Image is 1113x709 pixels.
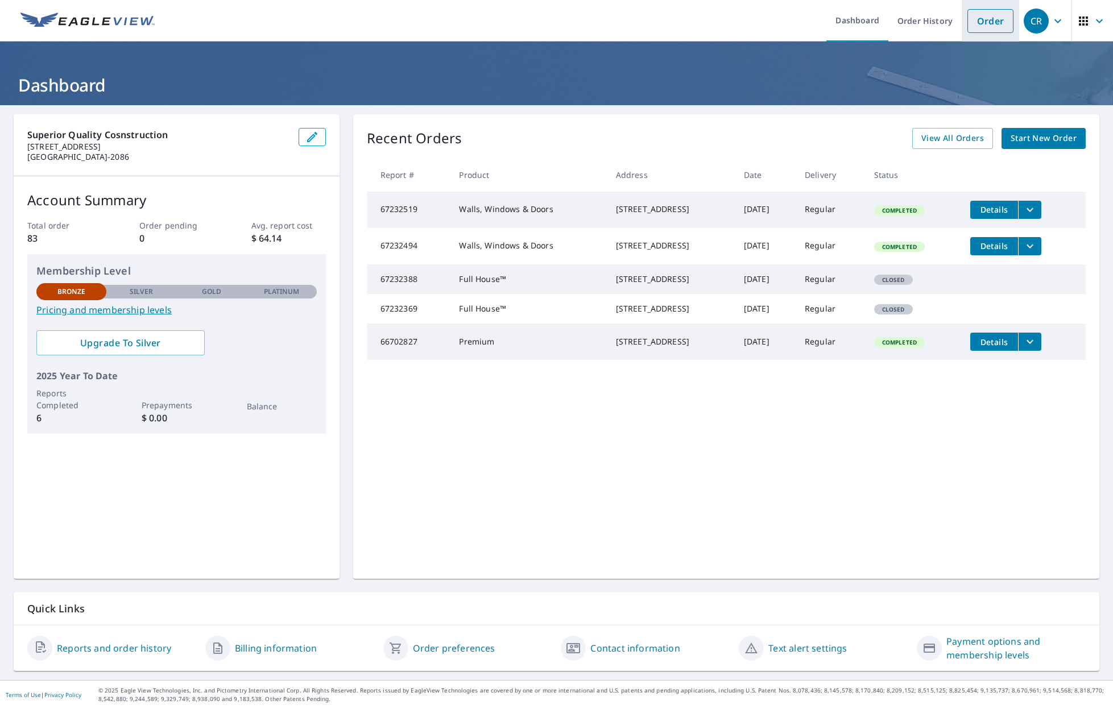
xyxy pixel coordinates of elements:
[251,231,326,245] p: $ 64.14
[367,192,450,228] td: 67232519
[796,158,865,192] th: Delivery
[1002,128,1086,149] a: Start New Order
[450,228,606,264] td: Walls, Windows & Doors
[98,686,1107,703] p: © 2025 Eagle View Technologies, Inc. and Pictometry International Corp. All Rights Reserved. Repo...
[796,324,865,360] td: Regular
[875,305,912,313] span: Closed
[967,9,1013,33] a: Order
[735,264,796,294] td: [DATE]
[865,158,961,192] th: Status
[796,192,865,228] td: Regular
[616,273,726,285] div: [STREET_ADDRESS]
[875,276,912,284] span: Closed
[616,204,726,215] div: [STREET_ADDRESS]
[139,231,214,245] p: 0
[616,240,726,251] div: [STREET_ADDRESS]
[20,13,155,30] img: EV Logo
[413,641,495,655] a: Order preferences
[875,206,924,214] span: Completed
[970,237,1018,255] button: detailsBtn-67232494
[57,641,171,655] a: Reports and order history
[202,287,221,297] p: Gold
[1018,333,1041,351] button: filesDropdownBtn-66702827
[735,324,796,360] td: [DATE]
[367,264,450,294] td: 67232388
[977,337,1011,347] span: Details
[796,294,865,324] td: Regular
[970,333,1018,351] button: detailsBtn-66702827
[14,73,1099,97] h1: Dashboard
[27,219,102,231] p: Total order
[367,228,450,264] td: 67232494
[912,128,993,149] a: View All Orders
[450,294,606,324] td: Full House™
[1011,131,1077,146] span: Start New Order
[1018,237,1041,255] button: filesDropdownBtn-67232494
[796,228,865,264] td: Regular
[367,128,462,149] p: Recent Orders
[142,399,212,411] p: Prepayments
[27,190,326,210] p: Account Summary
[977,204,1011,215] span: Details
[450,264,606,294] td: Full House™
[616,336,726,347] div: [STREET_ADDRESS]
[921,131,984,146] span: View All Orders
[946,635,1086,662] a: Payment options and membership levels
[6,691,41,699] a: Terms of Use
[36,387,106,411] p: Reports Completed
[768,641,847,655] a: Text alert settings
[251,219,326,231] p: Avg. report cost
[139,219,214,231] p: Order pending
[36,263,317,279] p: Membership Level
[44,691,81,699] a: Privacy Policy
[1018,201,1041,219] button: filesDropdownBtn-67232519
[264,287,300,297] p: Platinum
[57,287,86,297] p: Bronze
[6,691,81,698] p: |
[45,337,196,349] span: Upgrade To Silver
[590,641,680,655] a: Contact information
[130,287,154,297] p: Silver
[367,294,450,324] td: 67232369
[27,142,289,152] p: [STREET_ADDRESS]
[27,128,289,142] p: Superior Quality Cosnstruction
[735,158,796,192] th: Date
[367,158,450,192] th: Report #
[27,152,289,162] p: [GEOGRAPHIC_DATA]-2086
[450,158,606,192] th: Product
[27,602,1086,616] p: Quick Links
[367,324,450,360] td: 66702827
[247,400,317,412] p: Balance
[36,330,205,355] a: Upgrade To Silver
[735,192,796,228] td: [DATE]
[142,411,212,425] p: $ 0.00
[36,303,317,317] a: Pricing and membership levels
[616,303,726,314] div: [STREET_ADDRESS]
[735,228,796,264] td: [DATE]
[970,201,1018,219] button: detailsBtn-67232519
[450,324,606,360] td: Premium
[1024,9,1049,34] div: CR
[796,264,865,294] td: Regular
[36,369,317,383] p: 2025 Year To Date
[235,641,317,655] a: Billing information
[875,243,924,251] span: Completed
[977,241,1011,251] span: Details
[36,411,106,425] p: 6
[607,158,735,192] th: Address
[735,294,796,324] td: [DATE]
[27,231,102,245] p: 83
[875,338,924,346] span: Completed
[450,192,606,228] td: Walls, Windows & Doors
